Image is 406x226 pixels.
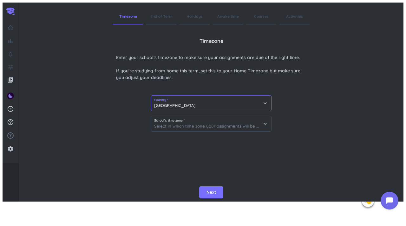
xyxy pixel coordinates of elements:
[206,189,216,196] span: Next
[7,146,14,152] i: settings
[180,9,210,24] span: Holidays
[279,9,310,24] span: Activities
[200,37,223,45] span: Timezone
[7,105,14,112] i: pending
[213,9,243,24] span: Awake time
[7,119,14,126] i: help_outline
[199,186,223,198] button: Next
[154,98,268,102] span: Country *
[151,96,271,111] input: Start typing...
[262,100,268,106] i: keyboard_arrow_down
[7,77,14,83] i: video_library
[151,116,271,131] input: Select in which time zone your assignments will be due
[146,9,176,24] span: End of Term
[246,9,276,24] span: Courses
[113,9,143,24] span: Timezone
[116,54,306,81] span: Enter your school’s timezone to make sure your assignments are due at the right time. If you’re s...
[5,144,16,154] a: settings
